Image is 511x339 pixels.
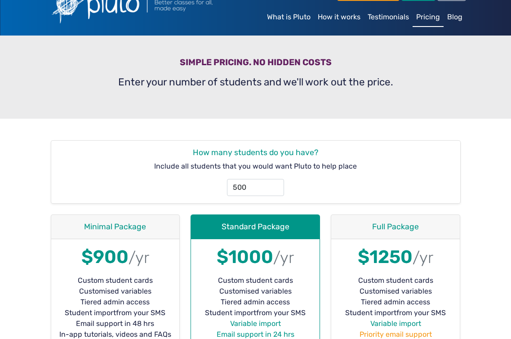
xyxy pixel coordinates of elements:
[314,8,364,26] a: How it works
[413,248,433,267] small: /yr
[58,286,173,297] li: Customised variables
[58,222,173,232] h4: Minimal Package
[51,75,461,90] p: Enter your number of students and we'll work out the price.
[198,297,312,308] li: Tiered admin access
[51,141,460,203] div: Include all students that you would want Pluto to help place
[338,297,453,308] li: Tiered admin access
[338,275,453,286] li: Custom student cards
[256,308,306,318] span: from your SMS
[338,286,453,297] li: Customised variables
[338,318,453,329] li: Variable import
[58,275,173,286] li: Custom student cards
[58,297,173,308] li: Tiered admin access
[263,8,314,26] a: What is Pluto
[58,308,173,318] li: Student import
[198,286,312,297] li: Customised variables
[273,248,294,267] small: /yr
[338,246,453,268] h1: $1250
[198,308,312,318] li: Student import
[338,222,453,232] h4: Full Package
[396,308,446,318] span: from your SMS
[51,57,461,71] h3: Simple pricing. No hidden costs
[58,318,173,329] li: Email support in 48 hrs
[364,8,413,26] a: Testimonials
[58,148,453,157] h4: How many students do you have?
[58,246,173,268] h1: $900
[444,8,466,26] a: Blog
[413,8,444,27] a: Pricing
[198,318,312,329] li: Variable import
[338,308,453,318] li: Student import
[116,308,165,318] span: from your SMS
[198,222,312,232] h4: Standard Package
[198,246,312,268] h1: $1000
[198,275,312,286] li: Custom student cards
[129,248,149,267] small: /yr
